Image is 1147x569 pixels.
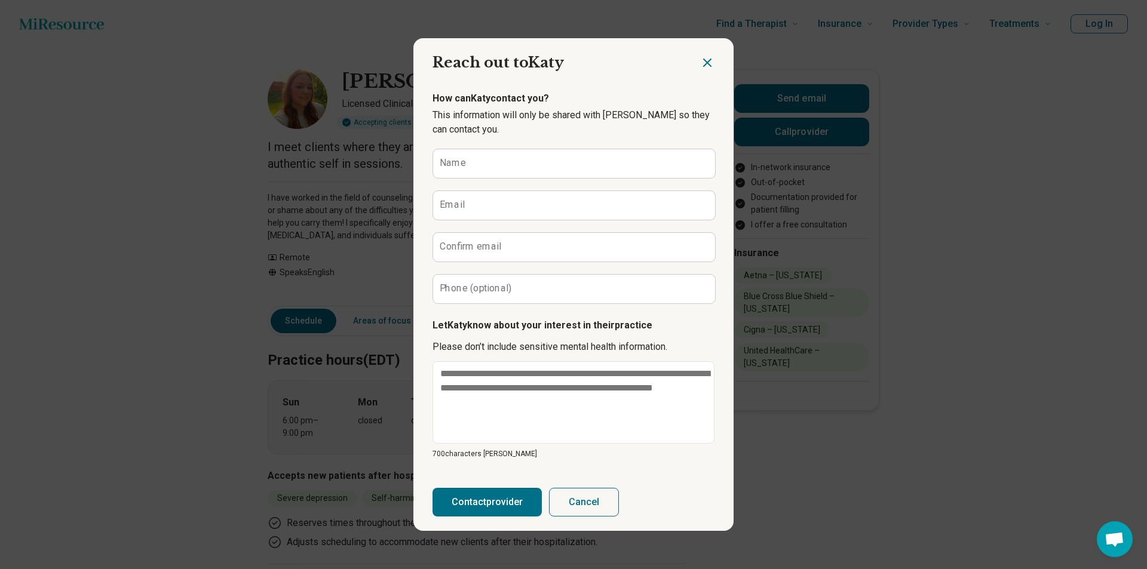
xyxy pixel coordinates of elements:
[433,340,714,354] p: Please don’t include sensitive mental health information.
[433,318,714,333] p: Let Katy know about your interest in their practice
[440,200,465,210] label: Email
[433,54,564,71] span: Reach out to Katy
[549,488,619,516] button: Cancel
[440,158,466,168] label: Name
[440,284,512,293] label: Phone (optional)
[433,108,714,137] p: This information will only be shared with [PERSON_NAME] so they can contact you.
[700,56,714,70] button: Close dialog
[433,488,542,516] button: Contactprovider
[433,448,714,459] p: 700 characters [PERSON_NAME]
[433,91,714,106] p: How can Katy contact you?
[440,242,501,251] label: Confirm email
